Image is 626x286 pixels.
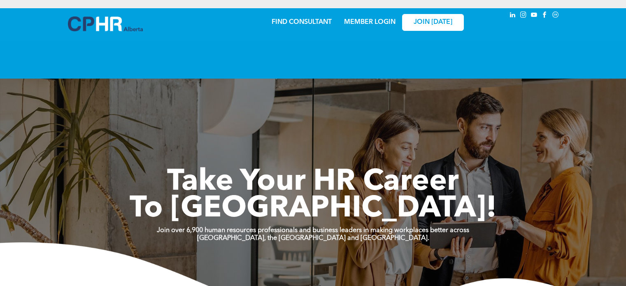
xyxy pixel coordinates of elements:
a: MEMBER LOGIN [344,19,396,26]
a: JOIN [DATE] [402,14,464,31]
a: facebook [540,10,549,21]
span: To [GEOGRAPHIC_DATA]! [130,194,497,224]
a: instagram [519,10,528,21]
a: linkedin [508,10,517,21]
img: A blue and white logo for cp alberta [68,16,143,31]
span: Take Your HR Career [167,167,459,197]
strong: [GEOGRAPHIC_DATA], the [GEOGRAPHIC_DATA] and [GEOGRAPHIC_DATA]. [197,235,429,242]
a: youtube [530,10,539,21]
a: Social network [551,10,560,21]
span: JOIN [DATE] [414,19,452,26]
strong: Join over 6,900 human resources professionals and business leaders in making workplaces better ac... [157,227,469,234]
a: FIND CONSULTANT [272,19,332,26]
